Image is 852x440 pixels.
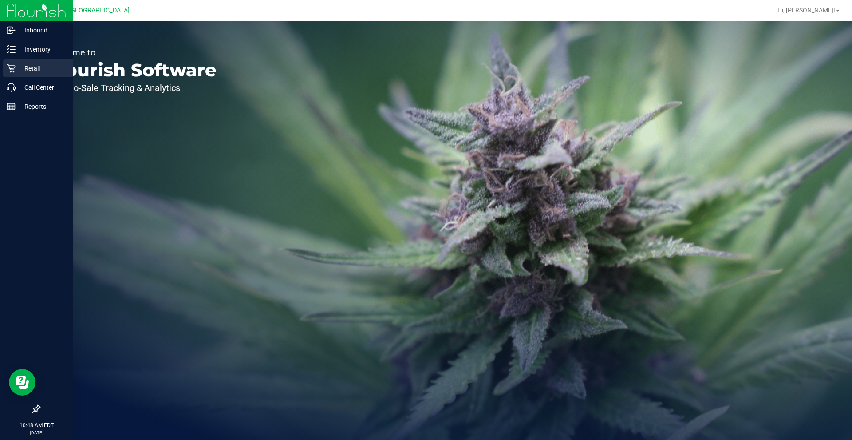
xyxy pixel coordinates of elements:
p: Inventory [16,44,69,55]
inline-svg: Inventory [7,45,16,54]
p: Seed-to-Sale Tracking & Analytics [48,83,217,92]
inline-svg: Retail [7,64,16,73]
p: Flourish Software [48,61,217,79]
iframe: Resource center [9,369,35,396]
p: Inbound [16,25,69,36]
p: Call Center [16,82,69,93]
p: [DATE] [4,429,69,436]
inline-svg: Call Center [7,83,16,92]
p: Retail [16,63,69,74]
inline-svg: Reports [7,102,16,111]
inline-svg: Inbound [7,26,16,35]
span: Hi, [PERSON_NAME]! [777,7,835,14]
p: 10:48 AM EDT [4,421,69,429]
span: GA2 - [GEOGRAPHIC_DATA] [51,7,130,14]
p: Reports [16,101,69,112]
p: Welcome to [48,48,217,57]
